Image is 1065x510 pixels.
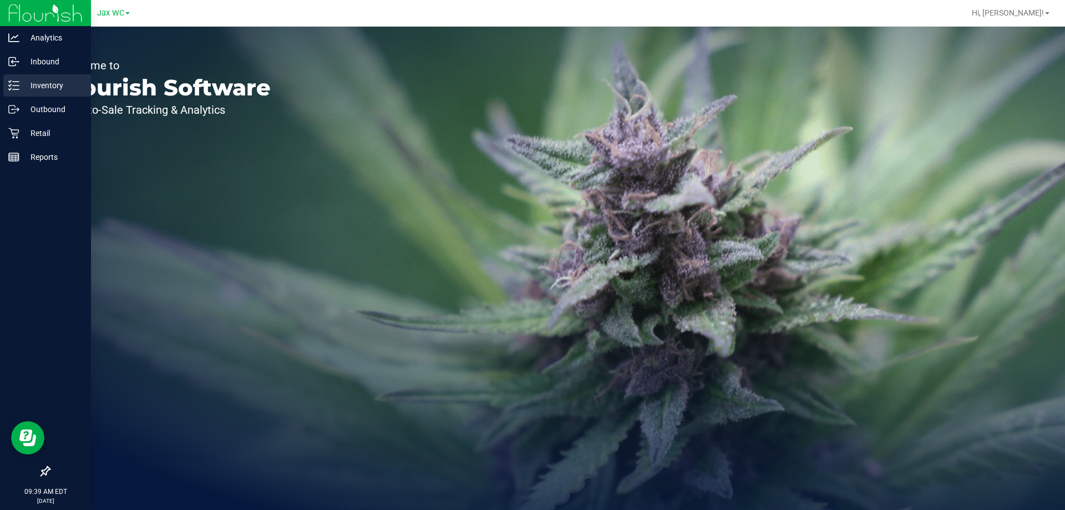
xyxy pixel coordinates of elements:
[19,31,86,44] p: Analytics
[972,8,1044,17] span: Hi, [PERSON_NAME]!
[11,421,44,455] iframe: Resource center
[60,104,271,115] p: Seed-to-Sale Tracking & Analytics
[19,127,86,140] p: Retail
[19,79,86,92] p: Inventory
[8,104,19,115] inline-svg: Outbound
[19,55,86,68] p: Inbound
[19,150,86,164] p: Reports
[8,128,19,139] inline-svg: Retail
[8,32,19,43] inline-svg: Analytics
[5,497,86,505] p: [DATE]
[60,77,271,99] p: Flourish Software
[19,103,86,116] p: Outbound
[5,487,86,497] p: 09:39 AM EDT
[8,152,19,163] inline-svg: Reports
[8,56,19,67] inline-svg: Inbound
[60,60,271,71] p: Welcome to
[97,8,124,18] span: Jax WC
[8,80,19,91] inline-svg: Inventory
